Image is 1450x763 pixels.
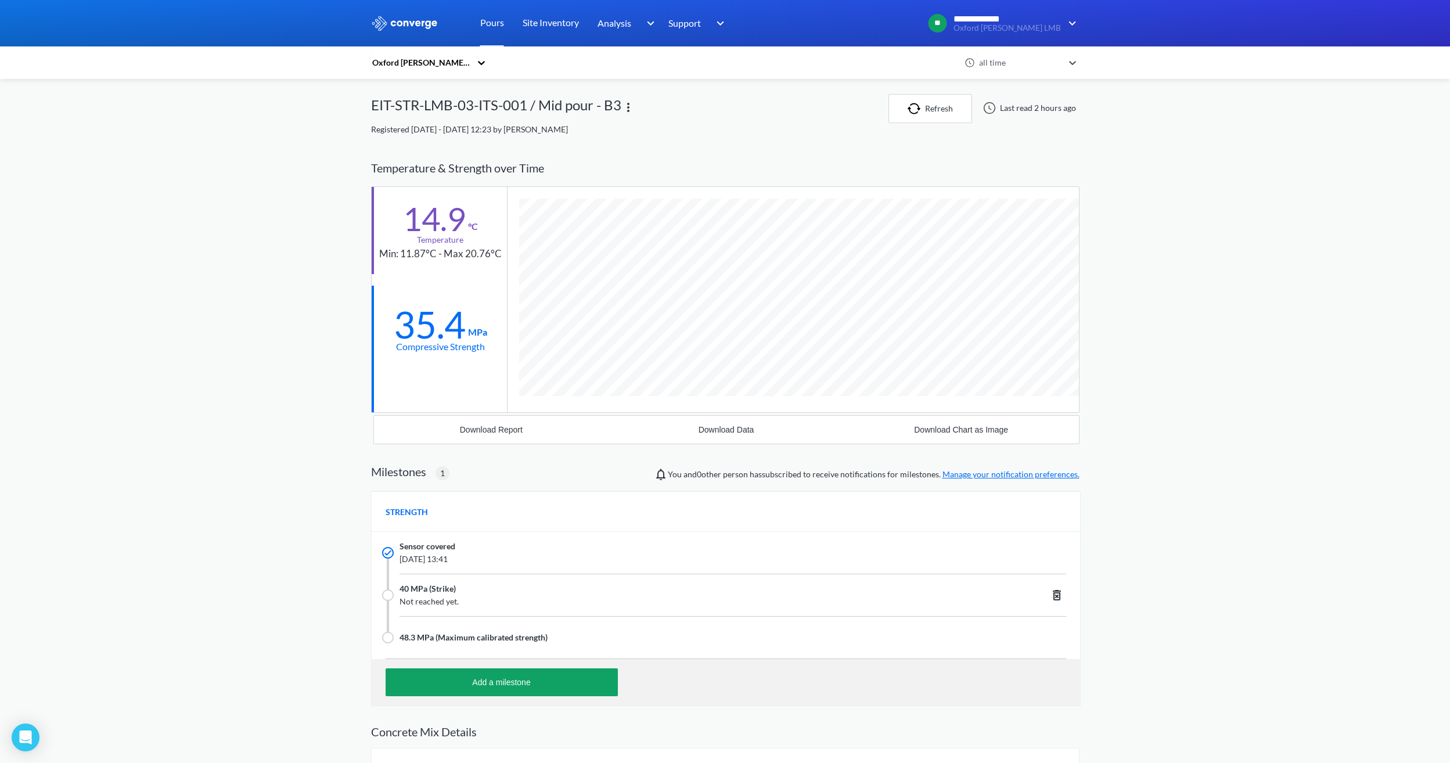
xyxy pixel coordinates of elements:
[709,16,728,30] img: downArrow.svg
[371,150,1080,186] div: Temperature & Strength over Time
[965,57,975,68] img: icon-clock.svg
[400,631,548,644] span: 48.3 MPa (Maximum calibrated strength)
[371,16,438,31] img: logo_ewhite.svg
[621,100,635,114] img: more.svg
[400,540,455,553] span: Sensor covered
[371,465,426,478] h2: Milestones
[954,24,1061,33] span: Oxford [PERSON_NAME] LMB
[976,56,1063,69] div: all time
[386,668,618,696] button: Add a milestone
[371,94,621,123] div: EIT-STR-LMB-03-ITS-001 / Mid pour - B3
[403,204,466,233] div: 14.9
[394,310,466,339] div: 35.4
[417,233,463,246] div: Temperature
[400,595,926,608] span: Not reached yet.
[386,506,428,519] span: STRENGTH
[914,425,1008,434] div: Download Chart as Image
[654,467,668,481] img: notifications-icon.svg
[668,468,1080,481] span: You and person has subscribed to receive notifications for milestones.
[697,469,721,479] span: 0 other
[396,339,485,354] div: Compressive Strength
[374,416,609,444] button: Download Report
[609,416,844,444] button: Download Data
[668,16,701,30] span: Support
[844,416,1079,444] button: Download Chart as Image
[699,425,754,434] div: Download Data
[400,553,926,566] span: [DATE] 13:41
[598,16,631,30] span: Analysis
[908,103,925,114] img: icon-refresh.svg
[12,724,39,751] div: Open Intercom Messenger
[888,94,972,123] button: Refresh
[942,469,1080,479] a: Manage your notification preferences.
[639,16,657,30] img: downArrow.svg
[440,467,445,480] span: 1
[977,101,1080,115] div: Last read 2 hours ago
[371,725,1080,739] h2: Concrete Mix Details
[371,56,471,69] div: Oxford [PERSON_NAME] LMB
[371,124,568,134] span: Registered [DATE] - [DATE] 12:23 by [PERSON_NAME]
[460,425,523,434] div: Download Report
[400,582,456,595] span: 40 MPa (Strike)
[1061,16,1080,30] img: downArrow.svg
[379,246,502,262] div: Min: 11.87°C - Max 20.76°C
